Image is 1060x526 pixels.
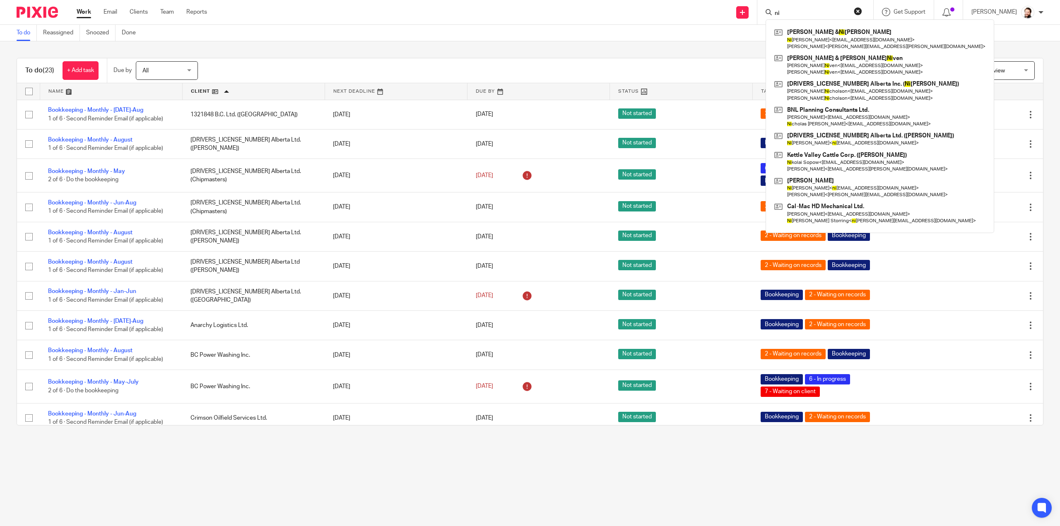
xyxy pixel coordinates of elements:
span: All [142,68,149,74]
span: Bookkeeping [761,319,803,329]
span: Not started [618,380,656,391]
span: 6 - In progress [805,374,850,384]
a: Bookkeeping - Monthly - Jun-Aug [48,411,136,417]
span: Not started [618,169,656,180]
span: Not started [618,349,656,359]
span: Get Support [894,9,925,15]
td: BC Power Washing Inc. [182,370,325,403]
a: Work [77,8,91,16]
span: 1 of 6 · Second Reminder Email (if applicable) [48,419,163,425]
span: Bookkeeping [761,374,803,384]
span: 2 - Waiting on records [761,108,826,119]
span: Not started [618,290,656,300]
h1: To do [25,66,54,75]
span: Not started [618,108,656,119]
td: [DATE] [325,159,467,192]
td: Anarchy Logistics Ltd. [182,311,325,340]
a: Reassigned [43,25,80,41]
span: [DATE] [476,293,493,299]
td: Crimson Oilfield Services Ltd. [182,403,325,432]
span: 1 of 6 · Second Reminder Email (if applicable) [48,238,163,244]
a: Bookkeeping - Monthly - August [48,230,132,235]
td: [DATE] [325,403,467,432]
p: [PERSON_NAME] [971,8,1017,16]
a: Bookkeeping - Monthly - August [48,259,132,265]
a: Reports [186,8,207,16]
span: Bookkeeping [828,231,870,241]
a: Bookkeeping - Monthly - May [48,168,125,174]
span: [DATE] [476,204,493,210]
span: 7 - Waiting on client [761,387,820,397]
span: [DATE] [476,415,493,421]
a: Team [160,8,174,16]
span: [DATE] [476,173,493,178]
span: 6 - In progress [761,163,806,173]
span: 2 - Waiting on records [805,290,870,300]
span: 1 of 6 · Second Reminder Email (if applicable) [48,268,163,274]
td: [DATE] [325,311,467,340]
td: [DATE] [325,281,467,310]
a: Bookkeeping - Monthly - Jun-Aug [48,200,136,206]
span: Not started [618,138,656,148]
a: To do [17,25,37,41]
span: Not started [618,201,656,211]
span: Not started [618,319,656,329]
span: Not started [618,231,656,241]
a: Bookkeeping - Monthly - Jan-Jun [48,288,136,294]
a: Bookkeeping - Monthly - [DATE]-Aug [48,318,143,324]
a: Email [104,8,117,16]
span: 1 of 6 · Second Reminder Email (if applicable) [48,145,163,151]
td: 1321848 B.C. Ltd. ([GEOGRAPHIC_DATA]) [182,100,325,129]
span: Bookkeeping [761,138,803,148]
span: [DATE] [476,112,493,118]
span: Bookkeeping [761,175,803,186]
span: Bookkeeping [761,290,803,300]
span: 2 - Waiting on records [761,231,826,241]
td: [DATE] [325,100,467,129]
td: [DRIVERS_LICENSE_NUMBER] Alberta Ltd. ([PERSON_NAME]) [182,222,325,251]
span: Not started [618,412,656,422]
span: 2 - Waiting on records [761,260,826,270]
span: 1 of 6 · Second Reminder Email (if applicable) [48,356,163,362]
td: [DRIVERS_LICENSE_NUMBER] Alberta Ltd. ([PERSON_NAME]) [182,129,325,159]
span: Bookkeeping [828,260,870,270]
span: [DATE] [476,322,493,328]
td: [DRIVERS_LICENSE_NUMBER] Alberta Ltd. (Chipmasters) [182,192,325,222]
td: [DRIVERS_LICENSE_NUMBER] Alberta Ltd. ([GEOGRAPHIC_DATA]) [182,281,325,310]
span: Tags [761,89,775,94]
a: Bookkeeping - Monthly - August [48,348,132,353]
span: 1 of 6 · Second Reminder Email (if applicable) [48,297,163,303]
td: [DATE] [325,370,467,403]
span: 1 of 6 · Second Reminder Email (if applicable) [48,116,163,122]
span: [DATE] [476,263,493,269]
span: [DATE] [476,234,493,240]
span: [DATE] [476,352,493,358]
span: Bookkeeping [761,412,803,422]
td: BC Power Washing Inc. [182,340,325,370]
img: Jayde%20Headshot.jpg [1021,6,1034,19]
a: Snoozed [86,25,116,41]
button: Clear [854,7,862,15]
span: [DATE] [476,384,493,389]
input: Search [774,10,848,17]
span: 2 - Waiting on records [761,201,826,211]
td: [DATE] [325,192,467,222]
a: Bookkeeping - Monthly - [DATE]-Aug [48,107,143,113]
span: 2 - Waiting on records [805,412,870,422]
a: Bookkeeping - Monthly - May-July [48,379,139,385]
span: (23) [43,67,54,74]
a: Done [122,25,142,41]
td: [DATE] [325,340,467,370]
td: [DATE] [325,129,467,159]
a: + Add task [63,61,99,80]
span: 1 of 6 · Second Reminder Email (if applicable) [48,209,163,214]
p: Due by [113,66,132,74]
span: 2 - Waiting on records [761,349,826,359]
span: Not started [618,260,656,270]
td: [DATE] [325,252,467,281]
span: 1 of 6 · Second Reminder Email (if applicable) [48,327,163,332]
span: 2 of 6 · Do the bookkeeping [48,177,118,183]
a: Clients [130,8,148,16]
span: Bookkeeping [828,349,870,359]
span: 2 - Waiting on records [805,319,870,329]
